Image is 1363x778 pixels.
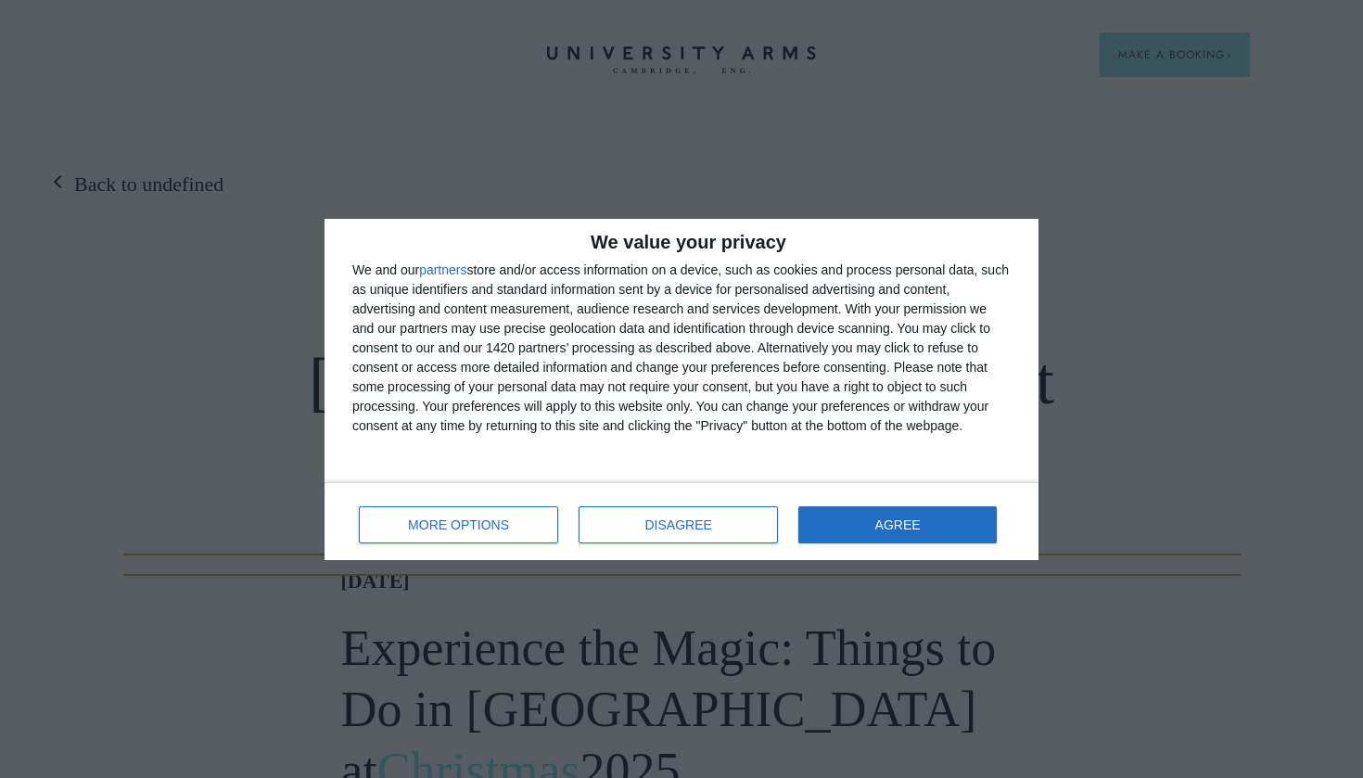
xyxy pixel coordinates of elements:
button: MORE OPTIONS [359,506,558,543]
div: qc-cmp2-ui [325,219,1038,560]
span: AGREE [875,518,921,531]
button: partners [419,263,466,276]
button: DISAGREE [579,506,778,543]
div: We and our store and/or access information on a device, such as cookies and process personal data... [352,261,1011,436]
button: AGREE [798,506,997,543]
span: DISAGREE [645,518,712,531]
span: MORE OPTIONS [408,518,509,531]
h2: We value your privacy [352,233,1011,251]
